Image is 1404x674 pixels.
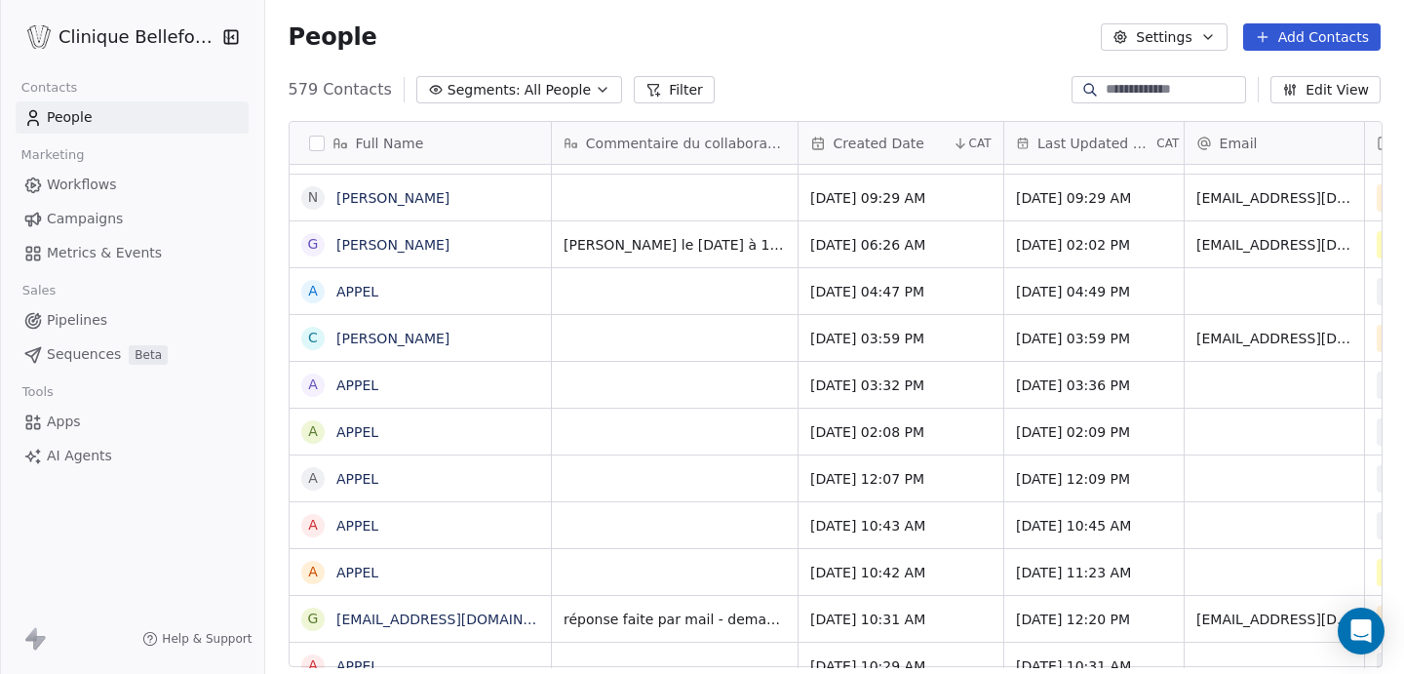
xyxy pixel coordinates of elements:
[336,471,378,487] a: APPEL
[308,328,318,348] div: C
[1016,469,1172,489] span: [DATE] 12:09 PM
[586,134,786,153] span: Commentaire du collaborateur
[47,175,117,195] span: Workflows
[47,107,93,128] span: People
[1016,610,1172,629] span: [DATE] 12:20 PM
[810,469,992,489] span: [DATE] 12:07 PM
[129,345,168,365] span: Beta
[1338,608,1384,654] div: Open Intercom Messenger
[1101,23,1227,51] button: Settings
[16,169,249,201] a: Workflows
[834,134,924,153] span: Created Date
[336,284,378,299] a: APPEL
[1270,76,1381,103] button: Edit View
[810,235,992,255] span: [DATE] 06:26 AM
[1016,329,1172,348] span: [DATE] 03:59 PM
[799,122,1003,164] div: Created DateCAT
[336,565,378,580] a: APPEL
[1220,134,1258,153] span: Email
[1196,329,1352,348] span: [EMAIL_ADDRESS][DOMAIN_NAME]
[307,187,317,208] div: N
[810,516,992,535] span: [DATE] 10:43 AM
[27,25,51,49] img: Logo_Bellefontaine_Black.png
[308,562,318,582] div: A
[336,424,378,440] a: APPEL
[552,122,798,164] div: Commentaire du collaborateur
[525,80,591,100] span: All People
[1037,134,1152,153] span: Last Updated Date
[47,243,162,263] span: Metrics & Events
[564,610,786,629] span: réponse faite par mail - demande rdv pour auj. pas possible - invitée à rappeler
[16,101,249,134] a: People
[16,304,249,337] a: Pipelines
[308,281,318,301] div: A
[810,563,992,582] span: [DATE] 10:42 AM
[308,421,318,442] div: A
[810,376,992,395] span: [DATE] 03:32 PM
[23,20,209,54] button: Clinique Bellefontaine
[307,234,318,255] div: G
[142,631,252,647] a: Help & Support
[356,134,424,153] span: Full Name
[308,515,318,535] div: A
[1016,563,1172,582] span: [DATE] 11:23 AM
[336,237,449,253] a: [PERSON_NAME]
[289,22,377,52] span: People
[162,631,252,647] span: Help & Support
[16,237,249,269] a: Metrics & Events
[1196,188,1352,208] span: [EMAIL_ADDRESS][DOMAIN_NAME]
[14,276,64,305] span: Sales
[1196,235,1352,255] span: [EMAIL_ADDRESS][DOMAIN_NAME]
[810,188,992,208] span: [DATE] 09:29 AM
[14,377,61,407] span: Tools
[810,329,992,348] span: [DATE] 03:59 PM
[16,203,249,235] a: Campaigns
[564,235,786,255] span: [PERSON_NAME] le [DATE] à 14h - combox - mail env.
[308,468,318,489] div: A
[16,440,249,472] a: AI Agents
[336,190,449,206] a: [PERSON_NAME]
[336,612,575,627] a: [EMAIL_ADDRESS][DOMAIN_NAME]
[58,24,217,50] span: Clinique Bellefontaine
[968,136,991,151] span: CAT
[47,446,112,466] span: AI Agents
[336,331,449,346] a: [PERSON_NAME]
[810,422,992,442] span: [DATE] 02:08 PM
[1016,516,1172,535] span: [DATE] 10:45 AM
[1016,188,1172,208] span: [DATE] 09:29 AM
[47,344,121,365] span: Sequences
[1156,136,1179,151] span: CAT
[16,406,249,438] a: Apps
[16,338,249,371] a: SequencesBeta
[307,609,318,629] div: g
[1243,23,1381,51] button: Add Contacts
[1185,122,1364,164] div: Email
[1004,122,1184,164] div: Last Updated DateCAT
[634,76,715,103] button: Filter
[47,310,107,331] span: Pipelines
[810,282,992,301] span: [DATE] 04:47 PM
[290,165,552,668] div: grid
[810,610,992,629] span: [DATE] 10:31 AM
[336,518,378,534] a: APPEL
[1016,235,1172,255] span: [DATE] 02:02 PM
[336,377,378,393] a: APPEL
[336,658,378,674] a: APPEL
[13,73,86,102] span: Contacts
[47,209,123,229] span: Campaigns
[1016,282,1172,301] span: [DATE] 04:49 PM
[289,78,392,101] span: 579 Contacts
[290,122,551,164] div: Full Name
[13,140,93,170] span: Marketing
[1196,610,1352,629] span: [EMAIL_ADDRESS][DOMAIN_NAME]
[308,375,318,395] div: A
[47,412,81,432] span: Apps
[1016,422,1172,442] span: [DATE] 02:09 PM
[448,80,521,100] span: Segments:
[1016,376,1172,395] span: [DATE] 03:36 PM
